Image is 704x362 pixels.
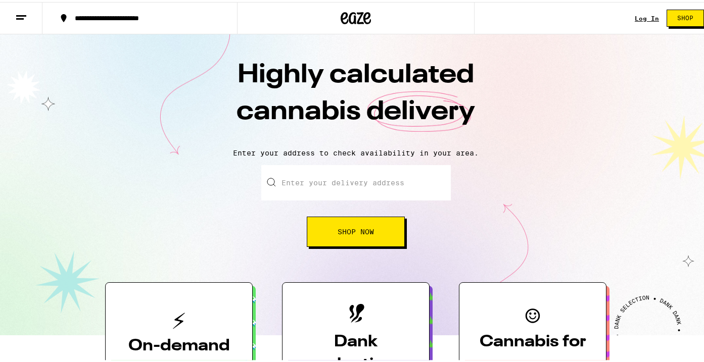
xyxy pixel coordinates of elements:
[10,147,701,155] p: Enter your address to check availability in your area.
[307,215,405,245] button: Shop Now
[635,13,659,20] a: Log In
[667,8,704,25] button: Shop
[179,55,533,139] h1: Highly calculated cannabis delivery
[261,163,451,198] input: Enter your delivery address
[677,13,693,19] span: Shop
[338,226,374,233] span: Shop Now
